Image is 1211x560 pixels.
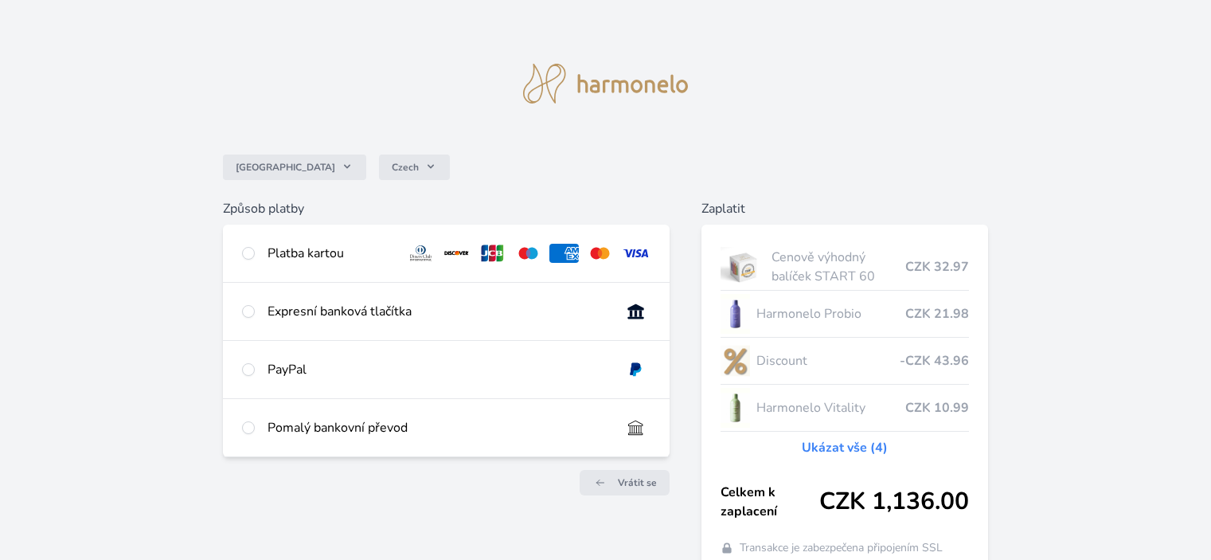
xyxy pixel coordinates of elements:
[721,294,751,334] img: CLEAN_PROBIO_se_stinem_x-lo.jpg
[223,155,366,180] button: [GEOGRAPHIC_DATA]
[721,388,751,428] img: CLEAN_VITALITY_se_stinem_x-lo.jpg
[819,488,969,516] span: CZK 1,136.00
[621,418,650,437] img: bankTransfer_IBAN.svg
[268,302,607,321] div: Expresní banková tlačítka
[740,540,943,556] span: Transakce je zabezpečena připojením SSL
[523,64,689,104] img: logo.svg
[802,438,888,457] a: Ukázat vše (4)
[900,351,969,370] span: -CZK 43.96
[621,302,650,321] img: onlineBanking_CZ.svg
[756,304,904,323] span: Harmonelo Probio
[905,398,969,417] span: CZK 10.99
[721,247,766,287] img: start.jpg
[549,244,579,263] img: amex.svg
[223,199,669,218] h6: Způsob platby
[268,418,607,437] div: Pomalý bankovní převod
[756,398,904,417] span: Harmonelo Vitality
[585,244,615,263] img: mc.svg
[621,244,650,263] img: visa.svg
[236,161,335,174] span: [GEOGRAPHIC_DATA]
[379,155,450,180] button: Czech
[442,244,471,263] img: discover.svg
[618,476,657,489] span: Vrátit se
[772,248,904,286] span: Cenově výhodný balíček START 60
[392,161,419,174] span: Czech
[721,483,819,521] span: Celkem k zaplacení
[905,257,969,276] span: CZK 32.97
[721,341,751,381] img: discount-lo.png
[478,244,507,263] img: jcb.svg
[514,244,543,263] img: maestro.svg
[406,244,436,263] img: diners.svg
[268,244,393,263] div: Platba kartou
[701,199,988,218] h6: Zaplatit
[621,360,650,379] img: paypal.svg
[756,351,899,370] span: Discount
[580,470,670,495] a: Vrátit se
[905,304,969,323] span: CZK 21.98
[268,360,607,379] div: PayPal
